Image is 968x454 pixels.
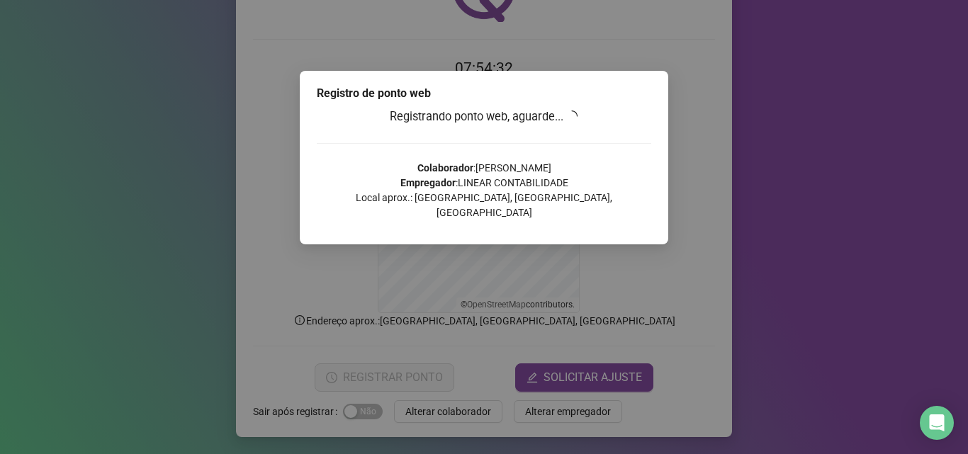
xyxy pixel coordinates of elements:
[417,162,473,174] strong: Colaborador
[317,108,651,126] h3: Registrando ponto web, aguarde...
[400,177,456,188] strong: Empregador
[317,161,651,220] p: : [PERSON_NAME] : LINEAR CONTABILIDADE Local aprox.: [GEOGRAPHIC_DATA], [GEOGRAPHIC_DATA], [GEOGR...
[317,85,651,102] div: Registro de ponto web
[564,108,580,124] span: loading
[920,406,954,440] div: Open Intercom Messenger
